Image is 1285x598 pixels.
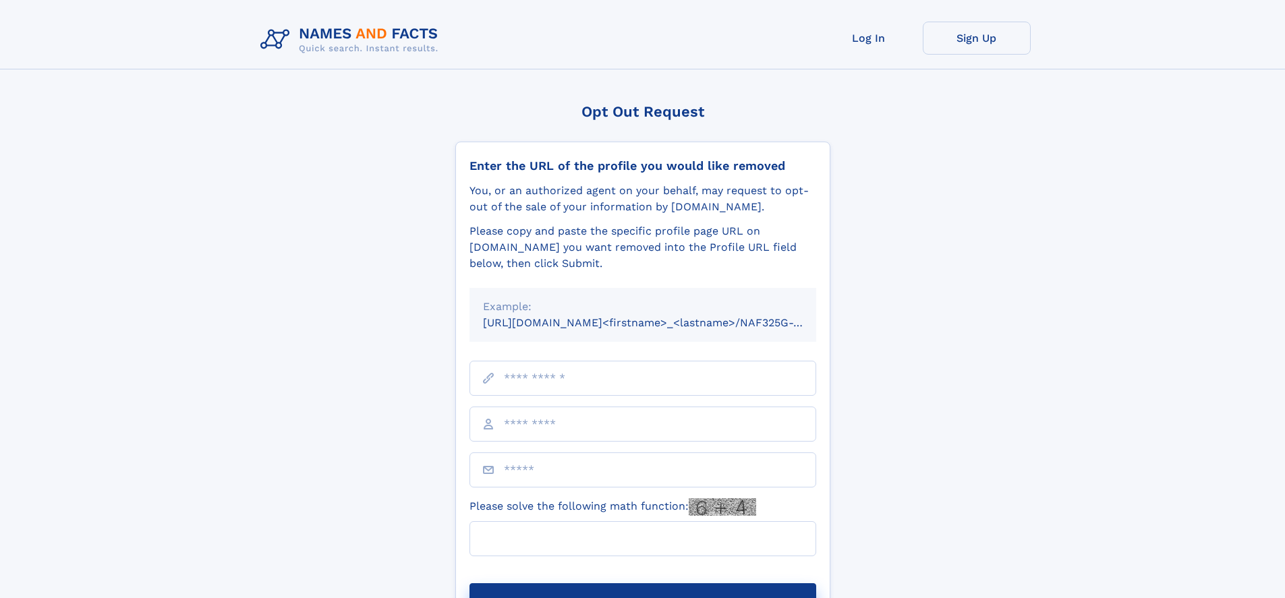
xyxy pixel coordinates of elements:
[455,103,830,120] div: Opt Out Request
[483,299,803,315] div: Example:
[469,498,756,516] label: Please solve the following math function:
[469,158,816,173] div: Enter the URL of the profile you would like removed
[815,22,923,55] a: Log In
[255,22,449,58] img: Logo Names and Facts
[923,22,1031,55] a: Sign Up
[483,316,842,329] small: [URL][DOMAIN_NAME]<firstname>_<lastname>/NAF325G-xxxxxxxx
[469,223,816,272] div: Please copy and paste the specific profile page URL on [DOMAIN_NAME] you want removed into the Pr...
[469,183,816,215] div: You, or an authorized agent on your behalf, may request to opt-out of the sale of your informatio...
